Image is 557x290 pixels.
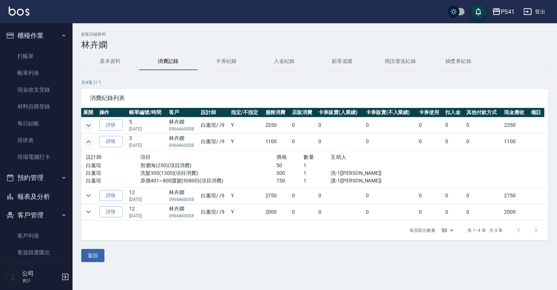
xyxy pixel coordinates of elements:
[167,108,199,117] th: 客戶
[3,168,70,187] button: 預約管理
[127,204,167,220] td: 12
[429,53,487,70] button: 抽獎券紀錄
[304,169,331,177] p: 1
[471,4,486,19] button: save
[83,136,94,147] button: expand row
[443,117,465,133] td: 0
[90,94,540,102] span: 消費紀錄列表
[169,126,198,132] p: 0966460058
[304,177,331,185] p: 1
[86,154,102,160] span: 設計師
[229,188,263,204] td: Y
[465,204,502,220] td: 0
[502,108,529,117] th: 現金應收
[86,177,140,185] p: 白蕙瑄
[276,154,287,160] span: 價格
[86,162,140,169] p: 白蕙瑄
[465,188,502,204] td: 0
[290,204,317,220] td: 0
[313,53,371,70] button: 顧客追蹤
[409,227,436,234] p: 每頁顯示數量
[520,5,548,19] button: 登出
[501,7,515,16] div: PS41
[467,227,503,234] p: 第 1–4 筆 共 4 筆
[129,126,165,132] p: [DATE]
[127,108,167,117] th: 帳單編號/時間
[3,81,70,98] a: 現金收支登錄
[317,188,364,204] td: 0
[443,108,465,117] th: 扣入金
[465,117,502,133] td: 0
[229,134,263,150] td: Y
[443,134,465,150] td: 0
[129,196,165,203] p: [DATE]
[3,48,70,65] a: 打帳單
[140,162,276,169] p: 剪瀏海(250)(項目消費)
[3,149,70,165] a: 現場電腦打卡
[81,40,548,50] h3: 林卉嫻
[3,65,70,81] a: 帳單列表
[127,117,167,133] td: 5
[364,134,417,150] td: 0
[167,117,199,133] td: 林卉嫻
[3,206,70,225] button: 客戶管理
[9,7,29,16] img: Logo
[364,108,417,117] th: 卡券販賣(不入業績)
[140,154,151,160] span: 項目
[3,227,70,244] a: 客戶列表
[290,108,317,117] th: 店販消費
[417,188,443,204] td: 0
[3,261,70,278] a: 卡券管理
[317,134,364,150] td: 0
[99,120,123,131] a: 詳情
[3,187,70,206] button: 報表及分析
[140,177,276,185] p: 原價401~800護髮(50800)(項目消費)
[83,120,94,131] button: expand row
[86,169,140,177] p: 白蕙瑄
[197,53,255,70] button: 卡券紀錄
[169,213,198,219] p: 0966460058
[81,108,98,117] th: 展開
[371,53,429,70] button: 簡訊發送紀錄
[127,134,167,150] td: 3
[465,134,502,150] td: 0
[199,134,229,150] td: 白蕙瑄 / /9
[317,117,364,133] td: 0
[81,32,548,37] h2: 顧客詳細資料
[229,204,263,220] td: Y
[264,108,290,117] th: 服務消費
[290,134,317,150] td: 0
[127,188,167,204] td: 12
[199,204,229,220] td: 白蕙瑄 / /9
[364,204,417,220] td: 0
[489,4,517,19] button: PS41
[22,277,59,284] p: 會計
[167,204,199,220] td: 林卉嫻
[317,204,364,220] td: 0
[199,188,229,204] td: 白蕙瑄 / /9
[331,177,412,185] p: 護-1[[PERSON_NAME]]
[81,53,139,70] button: 基本資料
[443,204,465,220] td: 0
[264,134,290,150] td: 1100
[3,26,70,45] button: 櫃檯作業
[129,142,165,149] p: [DATE]
[290,117,317,133] td: 0
[502,204,529,220] td: 2000
[364,188,417,204] td: 0
[99,206,123,218] a: 詳情
[83,190,94,201] button: expand row
[6,270,20,284] img: Person
[417,134,443,150] td: 0
[364,117,417,133] td: 0
[529,108,544,117] th: 備註
[465,108,502,117] th: 其他付款方式
[276,177,304,185] p: 750
[3,132,70,149] a: 排班表
[502,117,529,133] td: 2350
[129,213,165,219] p: [DATE]
[169,142,198,149] p: 0966460058
[81,249,104,262] button: 返回
[417,204,443,220] td: 0
[317,108,364,117] th: 卡券販賣(入業績)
